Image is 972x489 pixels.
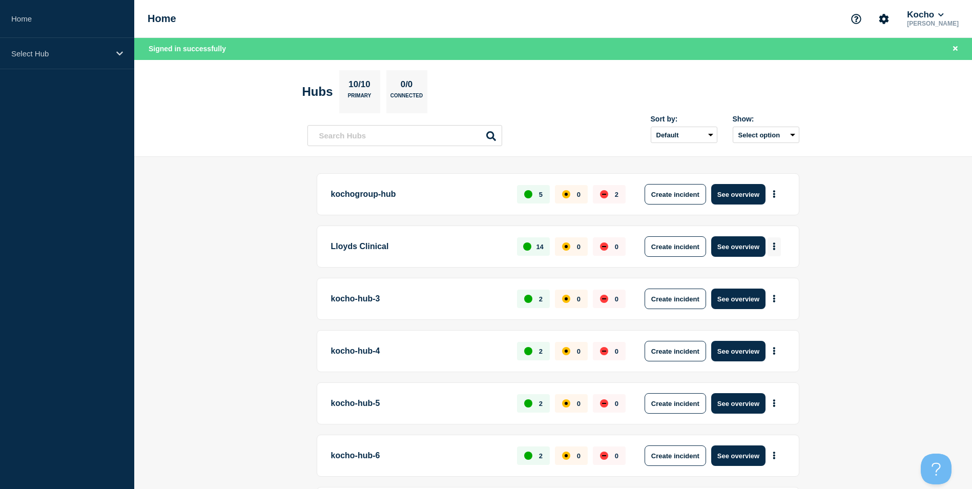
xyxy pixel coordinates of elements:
p: 2 [615,191,618,198]
button: More actions [768,290,781,309]
p: Select Hub [11,49,110,58]
p: kocho-hub-4 [331,341,506,361]
p: kocho-hub-6 [331,445,506,466]
p: 0 [577,295,581,303]
div: Show: [733,115,799,123]
p: kocho-hub-5 [331,393,506,414]
p: 2 [539,348,543,355]
p: 0 [615,452,618,460]
button: Support [845,8,867,30]
button: More actions [768,342,781,361]
p: kocho-hub-3 [331,289,506,309]
p: 0 [577,348,581,355]
p: 0 [577,452,581,460]
button: See overview [711,289,766,309]
p: 2 [539,400,543,407]
button: Create incident [645,184,706,205]
div: up [523,242,531,251]
button: Select option [733,127,799,143]
button: Create incident [645,236,706,257]
div: up [524,399,532,407]
select: Sort by [651,127,717,143]
p: 2 [539,452,543,460]
button: Account settings [873,8,895,30]
span: Signed in successfully [149,45,226,53]
div: down [600,347,608,355]
div: up [524,295,532,303]
button: See overview [711,445,766,466]
div: down [600,452,608,460]
p: 0 [615,400,618,407]
div: up [524,452,532,460]
p: 0 [615,295,618,303]
button: Create incident [645,289,706,309]
p: Lloyds Clinical [331,236,506,257]
div: Sort by: [651,115,717,123]
button: More actions [768,446,781,465]
button: Create incident [645,341,706,361]
p: 0 [615,243,618,251]
button: See overview [711,236,766,257]
button: Close banner [949,43,962,55]
div: affected [562,452,570,460]
p: [PERSON_NAME] [905,20,961,27]
p: kochogroup-hub [331,184,506,205]
p: Connected [390,93,423,104]
h1: Home [148,13,176,25]
p: 0 [615,348,618,355]
div: affected [562,242,570,251]
div: affected [562,190,570,198]
div: down [600,190,608,198]
p: 2 [539,295,543,303]
button: Create incident [645,445,706,466]
div: affected [562,295,570,303]
h2: Hubs [302,85,333,99]
input: Search Hubs [307,125,502,146]
button: More actions [768,185,781,204]
iframe: Help Scout Beacon - Open [921,454,952,484]
div: affected [562,399,570,407]
p: 0 [577,243,581,251]
p: 0/0 [397,79,417,93]
button: Create incident [645,393,706,414]
div: affected [562,347,570,355]
div: up [524,190,532,198]
button: More actions [768,394,781,413]
div: up [524,347,532,355]
button: Kocho [905,10,945,20]
p: 0 [577,191,581,198]
p: Primary [348,93,371,104]
div: down [600,295,608,303]
button: See overview [711,184,766,205]
button: See overview [711,341,766,361]
p: 14 [536,243,543,251]
p: 5 [539,191,543,198]
p: 0 [577,400,581,407]
button: See overview [711,393,766,414]
button: More actions [768,237,781,256]
p: 10/10 [345,79,375,93]
div: down [600,242,608,251]
div: down [600,399,608,407]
